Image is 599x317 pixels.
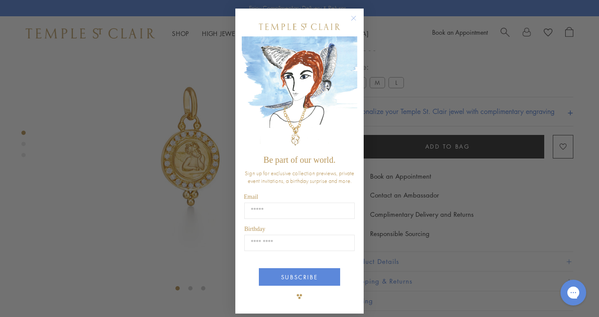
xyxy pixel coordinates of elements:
[244,194,258,200] span: Email
[353,17,363,28] button: Close dialog
[556,277,590,308] iframe: Gorgias live chat messenger
[244,203,355,219] input: Email
[264,155,335,164] span: Be part of our world.
[245,169,354,185] span: Sign up for exclusive collection previews, private event invitations, a birthday surprise and more.
[242,36,357,151] img: c4a9eb12-d91a-4d4a-8ee0-386386f4f338.jpeg
[291,288,308,305] img: TSC
[259,268,340,286] button: SUBSCRIBE
[259,24,340,30] img: Temple St. Clair
[244,226,265,232] span: Birthday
